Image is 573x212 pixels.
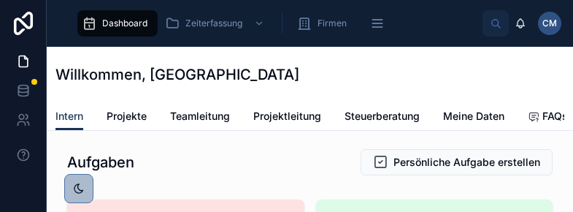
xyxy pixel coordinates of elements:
[393,155,540,170] span: Persönliche Aufgabe erstellen
[67,152,134,173] h1: Aufgaben
[528,103,568,132] a: FAQs
[318,18,347,29] span: Firmen
[542,18,557,29] span: CM
[107,109,147,124] span: Projekte
[55,109,83,124] span: Intern
[77,10,158,37] a: Dashboard
[102,18,147,29] span: Dashboard
[55,103,83,131] a: Intern
[345,109,420,124] span: Steuerberatung
[443,109,504,124] span: Meine Daten
[293,10,357,37] a: Firmen
[253,109,321,124] span: Projektleitung
[253,103,321,132] a: Projektleitung
[443,103,504,132] a: Meine Daten
[170,109,230,124] span: Teamleitung
[345,103,420,132] a: Steuerberatung
[185,18,242,29] span: Zeiterfassung
[161,10,272,37] a: Zeiterfassung
[361,149,553,175] button: Persönliche Aufgabe erstellen
[542,109,568,124] span: FAQs
[107,103,147,132] a: Projekte
[55,64,299,85] h1: Willkommen, [GEOGRAPHIC_DATA]
[170,103,230,132] a: Teamleitung
[70,7,482,39] div: scrollable content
